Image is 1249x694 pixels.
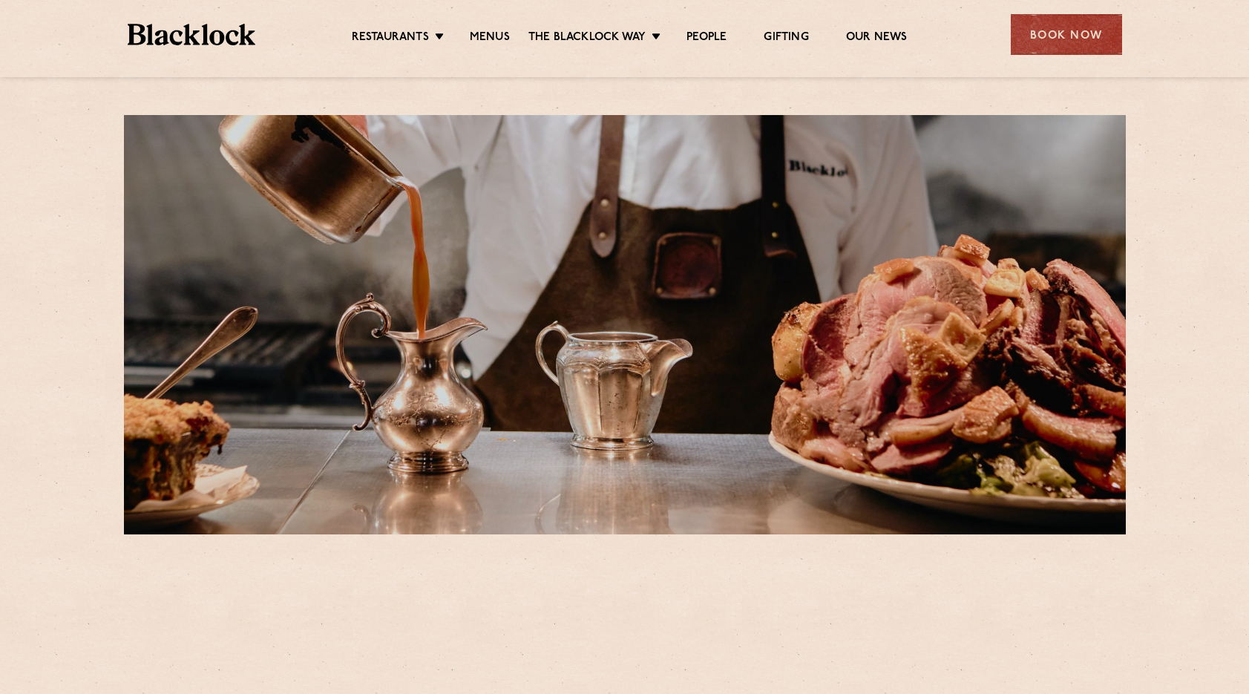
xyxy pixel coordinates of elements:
a: People [686,30,727,47]
a: Restaurants [352,30,429,47]
a: The Blacklock Way [528,30,646,47]
img: BL_Textured_Logo-footer-cropped.svg [128,24,256,45]
a: Menus [470,30,510,47]
div: Book Now [1011,14,1122,55]
a: Our News [846,30,908,47]
a: Gifting [764,30,808,47]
